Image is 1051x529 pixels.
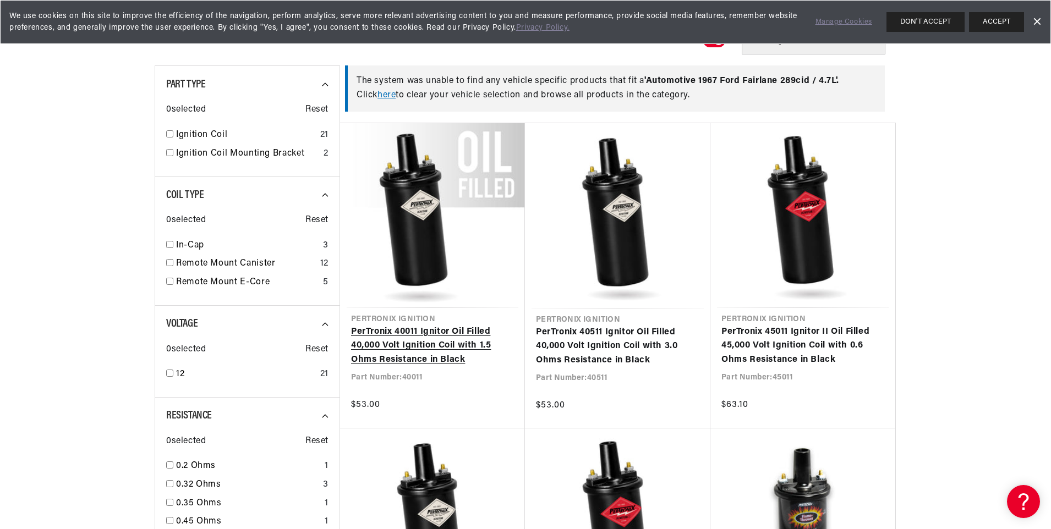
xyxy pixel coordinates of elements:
[166,213,206,228] span: 0 selected
[176,367,316,382] a: 12
[305,103,329,117] span: Reset
[305,434,329,449] span: Reset
[305,213,329,228] span: Reset
[323,275,329,290] div: 5
[176,478,319,492] a: 0.32 Ohms
[377,91,396,100] a: here
[176,147,319,161] a: Ignition Coil Mounting Bracket
[305,343,329,357] span: Reset
[176,275,319,290] a: Remote Mount E-Core
[176,128,316,142] a: Ignition Coil
[721,325,884,367] a: PerTronix 45011 Ignitor II Oil Filled 45,000 Volt Ignition Coil with 0.6 Ohms Resistance in Black
[323,239,329,253] div: 3
[516,24,570,32] a: Privacy Policy.
[320,257,329,271] div: 12
[166,79,205,90] span: Part Type
[166,318,198,329] span: Voltage
[1028,14,1045,30] a: Dismiss Banner
[536,326,699,368] a: PerTronix 40511 Ignitor Oil Filled 40,000 Volt Ignition Coil with 3.0 Ohms Resistance in Black
[176,459,320,473] a: 0.2 Ohms
[166,190,204,201] span: Coil Type
[325,459,329,473] div: 1
[815,16,872,28] a: Manage Cookies
[969,12,1024,32] button: ACCEPT
[351,325,514,367] a: PerTronix 40011 Ignitor Oil Filled 40,000 Volt Ignition Coil with 1.5 Ohms Resistance in Black
[324,147,329,161] div: 2
[176,515,320,529] a: 0.45 Ohms
[166,410,212,421] span: Resistance
[176,497,320,511] a: 0.35 Ohms
[166,343,206,357] span: 0 selected
[345,65,885,111] div: The system was unable to find any vehicle specific products that fit a Click to clear your vehicl...
[320,367,329,382] div: 21
[166,434,206,449] span: 0 selected
[325,497,329,511] div: 1
[9,10,800,34] span: We use cookies on this site to improve the efficiency of the navigation, perform analytics, serve...
[886,12,965,32] button: DON'T ACCEPT
[176,257,316,271] a: Remote Mount Canister
[325,515,329,529] div: 1
[176,239,319,253] a: In-Cap
[166,103,206,117] span: 0 selected
[320,128,329,142] div: 21
[644,76,839,85] span: ' Automotive 1967 Ford Fairlane 289cid / 4.7L '.
[323,478,329,492] div: 3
